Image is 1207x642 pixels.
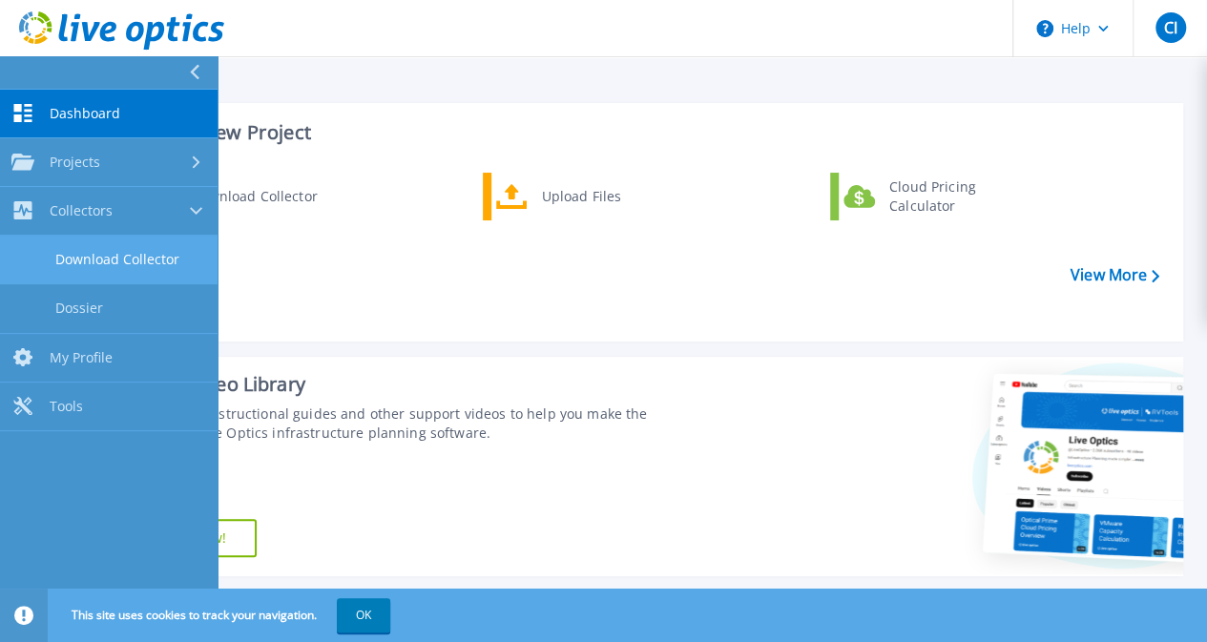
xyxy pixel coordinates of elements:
h3: Start a New Project [135,122,1158,143]
div: Cloud Pricing Calculator [880,177,1021,216]
span: Tools [50,398,83,415]
a: Upload Files [483,173,678,220]
span: My Profile [50,349,113,366]
div: Find tutorials, instructional guides and other support videos to help you make the most of your L... [112,404,678,443]
div: Support Video Library [112,372,678,397]
span: CI [1163,20,1176,35]
span: This site uses cookies to track your navigation. [52,598,390,632]
div: Upload Files [532,177,674,216]
a: Download Collector [135,173,330,220]
a: Cloud Pricing Calculator [830,173,1026,220]
span: Projects [50,154,100,171]
span: Dashboard [50,105,120,122]
button: OK [337,598,390,632]
span: Collectors [50,202,113,219]
div: Download Collector [181,177,325,216]
a: View More [1071,266,1159,284]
